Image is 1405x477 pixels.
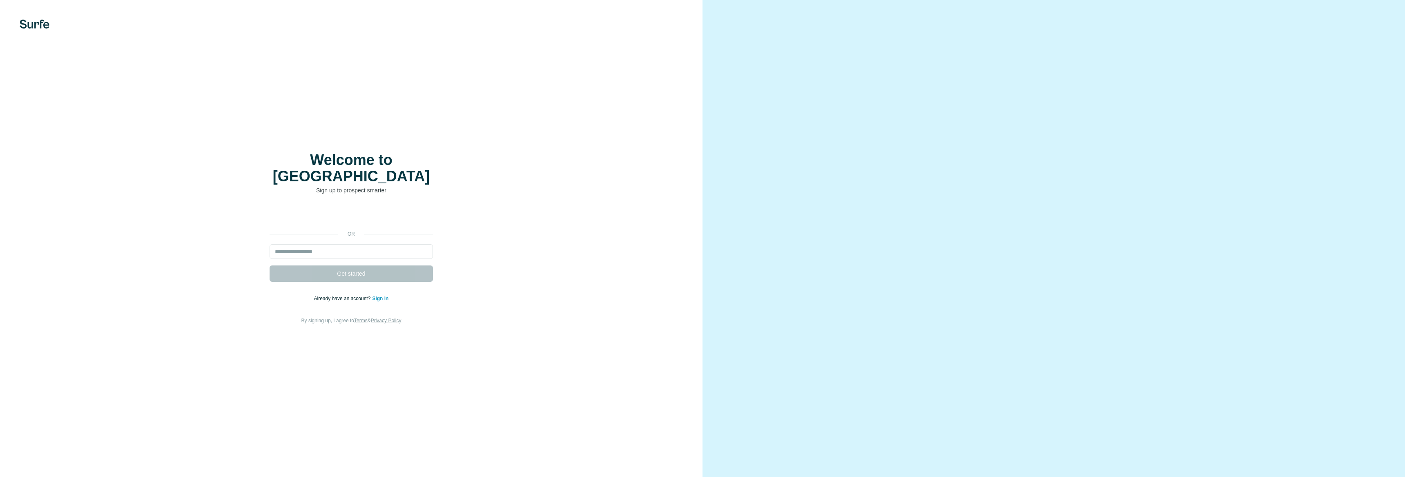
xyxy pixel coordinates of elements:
[301,318,401,323] span: By signing up, I agree to &
[314,296,372,301] span: Already have an account?
[20,20,49,29] img: Surfe's logo
[338,230,364,238] p: or
[265,207,437,225] iframe: «Logg på med Google»-knapp
[371,318,401,323] a: Privacy Policy
[270,152,433,185] h1: Welcome to [GEOGRAPHIC_DATA]
[354,318,368,323] a: Terms
[372,296,388,301] a: Sign in
[270,186,433,194] p: Sign up to prospect smarter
